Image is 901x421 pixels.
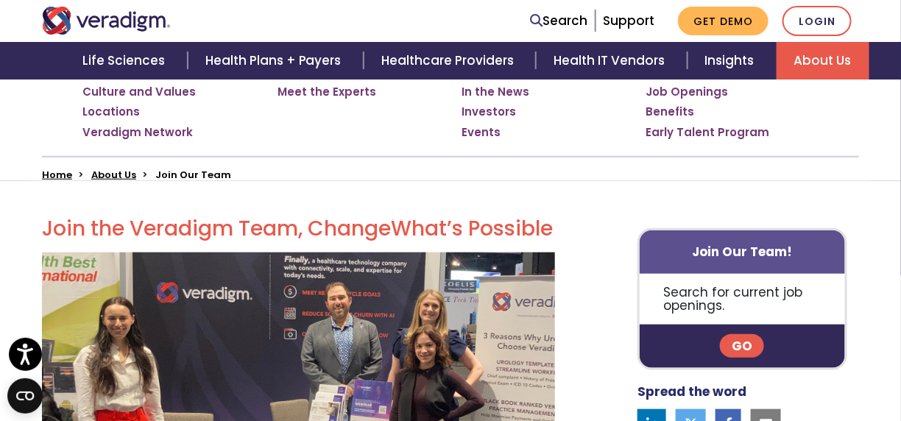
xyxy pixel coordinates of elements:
a: Get Demo [678,7,768,35]
a: Health Plans + Payers [188,42,364,79]
a: Login [782,6,852,36]
a: Go [720,334,764,358]
a: About Us [91,168,136,182]
img: Veradigm logo [42,7,171,35]
a: About Us [777,42,869,79]
a: Health IT Vendors [536,42,687,79]
a: Locations [82,105,140,119]
a: Search [530,11,587,31]
a: Healthcare Providers [364,42,536,79]
a: Investors [462,105,516,119]
strong: Spread the word [637,383,746,400]
a: Culture and Values [82,85,196,99]
button: Open CMP widget [7,378,43,414]
a: Support [603,12,654,29]
a: Meet the Experts [278,85,376,99]
p: Search for current job openings. [640,274,845,325]
a: Veradigm Network [82,125,193,140]
a: Events [462,125,501,140]
span: What’s Possible [391,214,553,243]
a: Insights [688,42,777,79]
a: Job Openings [646,85,728,99]
a: In the News [462,85,529,99]
a: Life Sciences [65,42,187,79]
strong: Join Our Team! [692,243,792,261]
h2: Join the Veradigm Team, Change [42,216,555,241]
a: Home [42,168,72,182]
a: Benefits [646,105,694,119]
a: Early Talent Program [646,125,769,140]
